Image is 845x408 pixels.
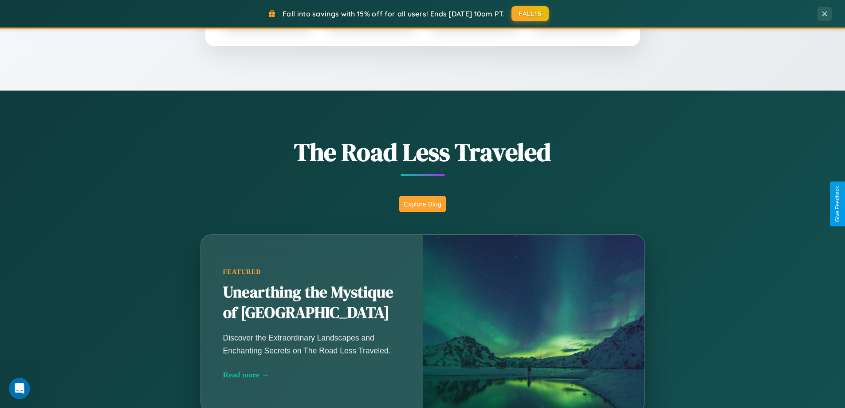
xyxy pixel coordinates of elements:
h2: Unearthing the Mystique of [GEOGRAPHIC_DATA] [223,282,401,323]
span: Fall into savings with 15% off for all users! Ends [DATE] 10am PT. [283,9,505,18]
p: Discover the Extraordinary Landscapes and Enchanting Secrets on The Road Less Traveled. [223,332,401,357]
div: Featured [223,268,401,276]
h1: The Road Less Traveled [157,135,689,169]
button: Explore Blog [399,196,446,212]
iframe: Intercom live chat [9,378,30,399]
div: Give Feedback [834,186,841,222]
div: Read more → [223,370,401,380]
button: FALL15 [511,6,549,21]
